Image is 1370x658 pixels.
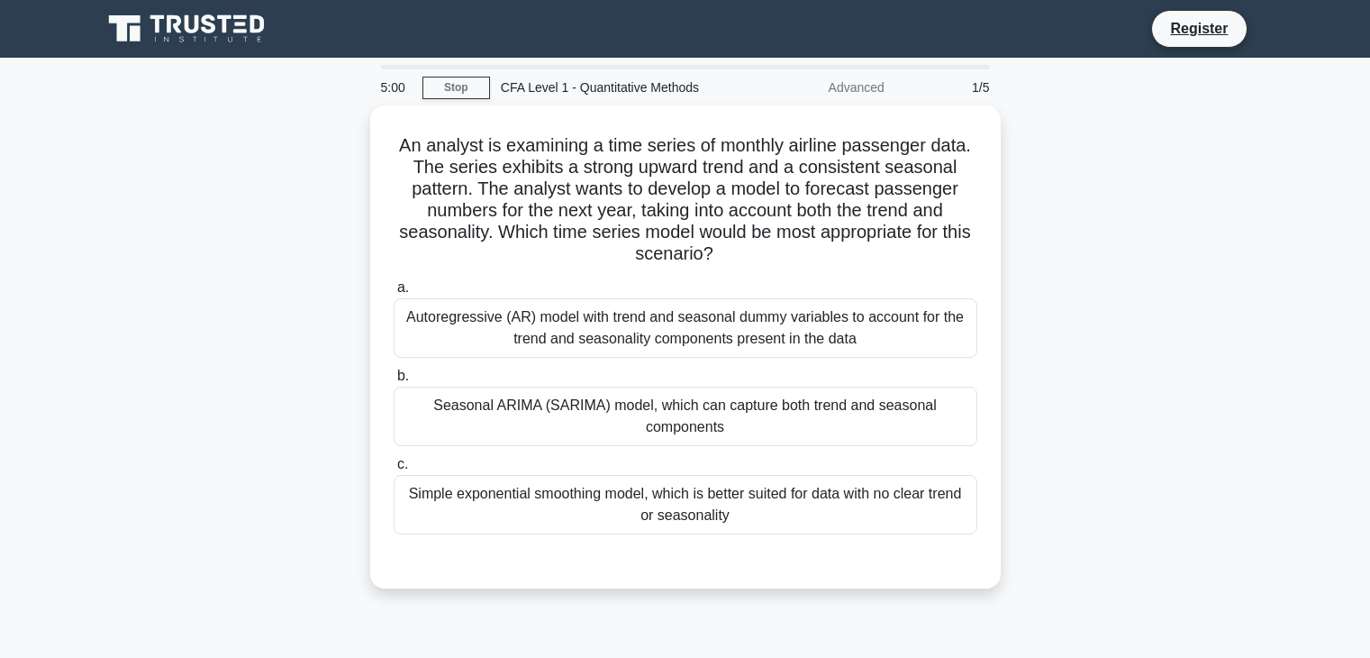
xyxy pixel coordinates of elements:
[1159,17,1238,40] a: Register
[370,69,422,105] div: 5:00
[392,134,979,266] h5: An analyst is examining a time series of monthly airline passenger data. The series exhibits a st...
[422,77,490,99] a: Stop
[397,368,409,383] span: b.
[397,456,408,471] span: c.
[394,475,977,535] div: Simple exponential smoothing model, which is better suited for data with no clear trend or season...
[394,387,977,446] div: Seasonal ARIMA (SARIMA) model, which can capture both trend and seasonal components
[738,69,895,105] div: Advanced
[895,69,1001,105] div: 1/5
[490,69,738,105] div: CFA Level 1 - Quantitative Methods
[397,279,409,295] span: a.
[394,298,977,358] div: Autoregressive (AR) model with trend and seasonal dummy variables to account for the trend and se...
